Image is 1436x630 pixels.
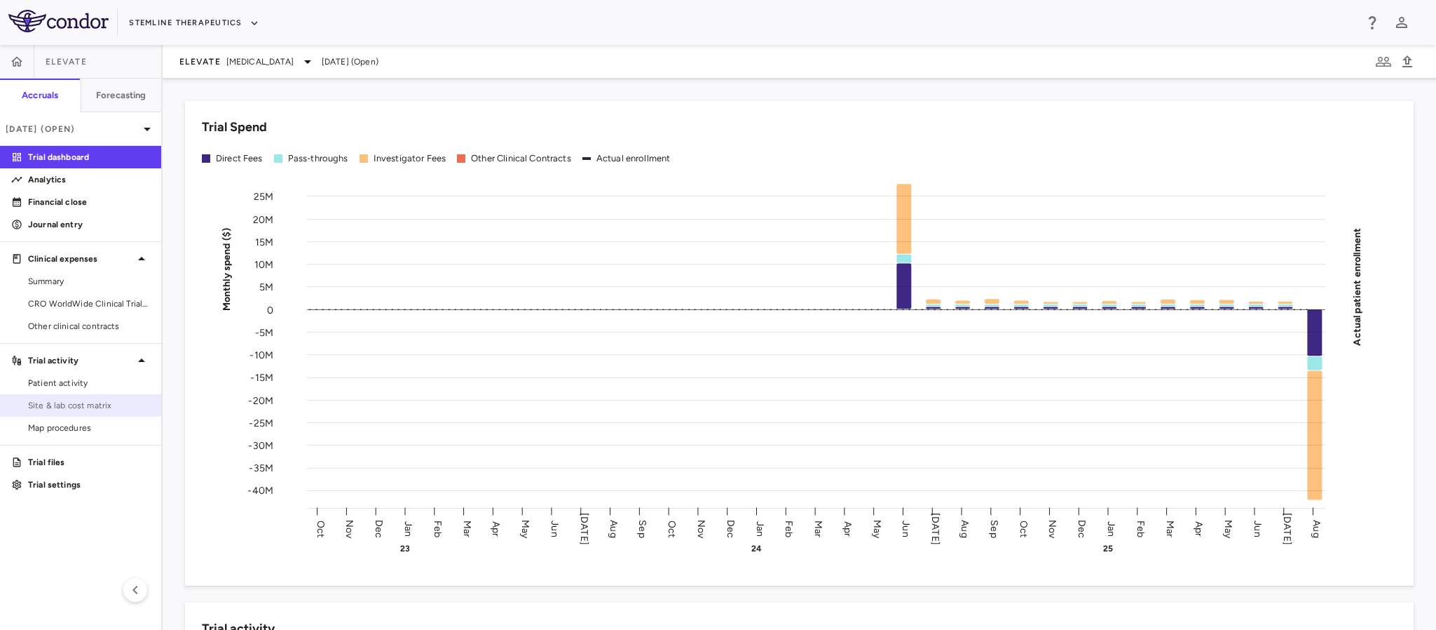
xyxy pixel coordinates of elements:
[28,377,150,389] span: Patient activity
[28,478,150,491] p: Trial settings
[259,281,273,293] tspan: 5M
[549,521,561,537] text: Jun
[343,519,355,538] text: Nov
[871,519,883,538] text: May
[254,191,273,203] tspan: 25M
[1076,519,1088,537] text: Dec
[288,152,348,165] div: Pass-throughs
[28,456,150,469] p: Trial files
[28,275,150,288] span: Summary
[8,10,109,32] img: logo-full-BYUhSk78.svg
[812,520,824,537] text: Mar
[315,520,327,537] text: Oct
[636,520,648,537] text: Sep
[490,521,502,536] text: Apr
[402,521,414,536] text: Jan
[28,253,133,265] p: Clinical expenses
[254,259,273,271] tspan: 10M
[216,152,263,165] div: Direct Fees
[202,118,267,137] h6: Trial Spend
[1103,544,1113,554] text: 25
[129,12,259,34] button: Stemline Therapeutics
[1046,519,1058,538] text: Nov
[28,173,150,186] p: Analytics
[754,521,766,536] text: Jan
[221,227,233,311] tspan: Monthly spend ($)
[249,417,273,429] tspan: -25M
[255,236,273,248] tspan: 15M
[6,123,139,135] p: [DATE] (Open)
[725,519,737,537] text: Dec
[959,520,971,537] text: Aug
[28,422,150,434] span: Map procedures
[96,89,146,102] h6: Forecasting
[1252,521,1264,537] text: Jun
[179,56,221,67] span: ELEVATE
[322,55,378,68] span: [DATE] (Open)
[695,519,707,538] text: Nov
[28,320,150,333] span: Other clinical contracts
[249,349,273,361] tspan: -10M
[519,519,531,538] text: May
[1018,520,1030,537] text: Oct
[248,439,273,451] tspan: -30M
[374,152,446,165] div: Investigator Fees
[250,372,273,384] tspan: -15M
[28,196,150,208] p: Financial close
[842,521,854,536] text: Apr
[1281,513,1293,545] text: [DATE]
[432,520,444,537] text: Feb
[751,544,762,554] text: 24
[253,213,273,225] tspan: 20M
[461,520,473,537] text: Mar
[471,152,571,165] div: Other Clinical Contracts
[46,56,87,67] span: ELEVATE
[988,520,1000,537] text: Sep
[608,520,620,537] text: Aug
[373,519,385,537] text: Dec
[28,297,150,310] span: CRO WorldWide Clinical Trials, Inc.
[248,394,273,406] tspan: -20M
[1135,520,1147,537] text: Feb
[400,544,410,554] text: 23
[28,218,150,231] p: Journal entry
[267,304,273,316] tspan: 0
[783,520,795,537] text: Feb
[226,55,294,68] span: [MEDICAL_DATA]
[255,326,273,338] tspan: -5M
[666,520,678,537] text: Oct
[28,151,150,163] p: Trial dashboard
[1193,521,1205,536] text: Apr
[28,399,150,412] span: Site & lab cost matrix
[22,89,58,102] h6: Accruals
[900,521,912,537] text: Jun
[247,485,273,497] tspan: -40M
[929,513,941,545] text: [DATE]
[596,152,671,165] div: Actual enrollment
[1351,227,1363,345] tspan: Actual patient enrollment
[249,462,273,474] tspan: -35M
[1164,520,1176,537] text: Mar
[1105,521,1117,536] text: Jan
[578,513,590,545] text: [DATE]
[1222,519,1234,538] text: May
[1311,520,1322,537] text: Aug
[28,354,133,367] p: Trial activity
